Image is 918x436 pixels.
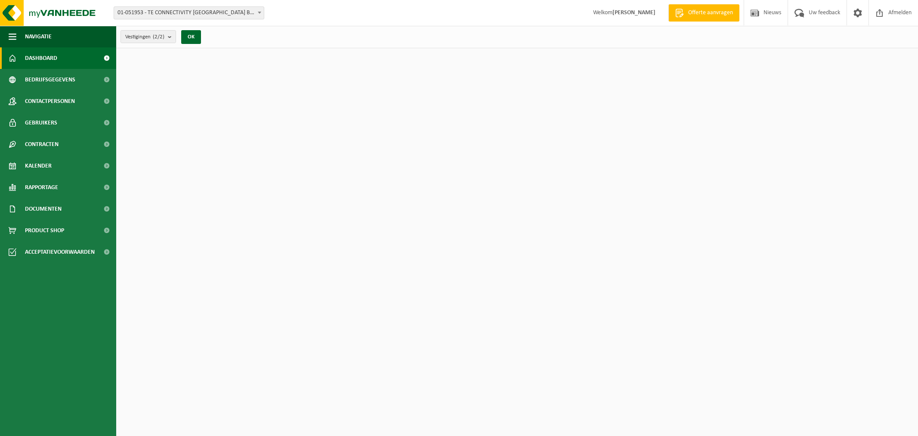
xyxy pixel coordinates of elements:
[153,34,164,40] count: (2/2)
[25,134,59,155] span: Contracten
[114,6,264,19] span: 01-051953 - TE CONNECTIVITY BELGIUM BV - OOSTKAMP
[668,4,739,22] a: Offerte aanvragen
[25,112,57,134] span: Gebruikers
[612,9,655,16] strong: [PERSON_NAME]
[25,69,75,90] span: Bedrijfsgegevens
[25,220,64,241] span: Product Shop
[25,241,95,263] span: Acceptatievoorwaarden
[125,31,164,44] span: Vestigingen
[25,155,52,177] span: Kalender
[25,90,75,112] span: Contactpersonen
[25,47,57,69] span: Dashboard
[25,26,52,47] span: Navigatie
[25,198,62,220] span: Documenten
[686,9,735,17] span: Offerte aanvragen
[181,30,201,44] button: OK
[114,7,264,19] span: 01-051953 - TE CONNECTIVITY BELGIUM BV - OOSTKAMP
[121,30,176,43] button: Vestigingen(2/2)
[25,177,58,198] span: Rapportage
